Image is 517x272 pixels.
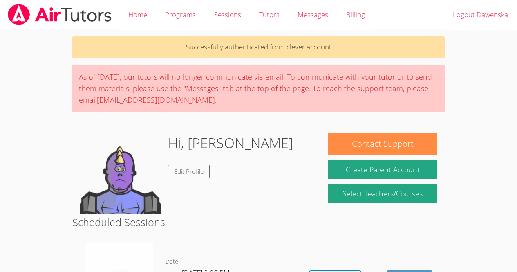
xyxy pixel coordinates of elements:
[328,133,437,155] button: Contact Support
[7,4,112,25] img: airtutors_banner-c4298cdbf04f3fff15de1276eac7730deb9818008684d7c2e4769d2f7ddbe033.png
[72,36,445,58] p: Successfully authenticated from clever account
[298,10,328,19] span: Messages
[80,133,161,214] img: default.png
[328,184,437,203] a: Select Teachers/Courses
[166,257,178,267] dt: Date
[168,165,210,178] a: Edit Profile
[328,160,437,179] button: Create Parent Account
[72,65,445,112] div: As of [DATE], our tutors will no longer communicate via email. To communicate with your tutor or ...
[168,133,293,153] h1: Hi, [PERSON_NAME]
[72,214,445,230] h2: Scheduled Sessions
